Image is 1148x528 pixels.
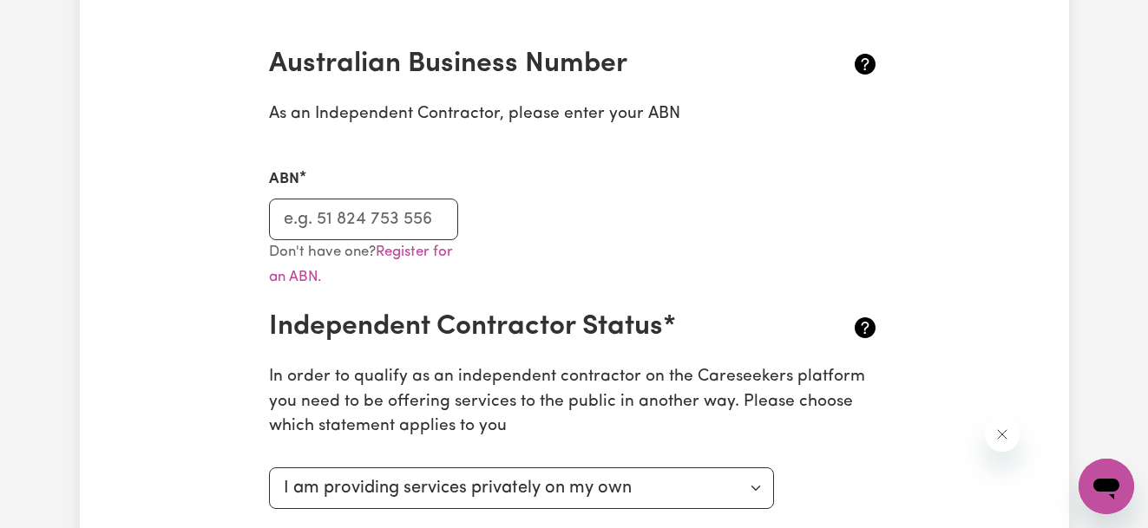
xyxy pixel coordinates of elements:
iframe: Button to launch messaging window [1079,459,1134,514]
span: Need any help? [10,12,105,26]
a: Register for an ABN. [269,244,453,284]
small: Don't have one? [269,244,453,284]
h2: Australian Business Number [269,48,778,81]
h2: Independent Contractor Status* [269,310,778,343]
label: ABN [269,168,299,191]
p: In order to qualify as an independent contractor on the Careseekers platform you need to be offer... [269,365,880,440]
p: As an Independent Contractor, please enter your ABN [269,102,880,127]
iframe: Close message [985,417,1020,452]
input: e.g. 51 824 753 556 [269,199,459,240]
